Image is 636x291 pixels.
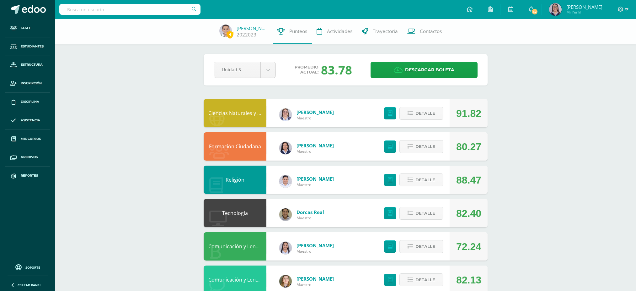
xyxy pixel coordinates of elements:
[21,155,38,160] span: Archivos
[371,62,478,78] a: Descargar boleta
[21,81,42,86] span: Inscripción
[373,28,398,35] span: Trayectoria
[357,19,403,44] a: Trayectoria
[5,37,50,56] a: Estudiantes
[279,275,292,288] img: 8d4411372ba76b6fde30d429beabe48a.png
[5,167,50,185] a: Reportes
[204,99,266,127] div: Ciencias Naturales y Tecnología
[21,25,31,30] span: Staff
[297,282,334,287] span: Maestro
[208,110,283,117] a: Ciencias Naturales y Tecnología
[297,249,334,254] span: Maestro
[279,142,292,154] img: c069e8dcb1663cf5791e2ff02e57cd33.png
[208,243,275,250] a: Comunicación y Lenguaje L1
[456,99,481,128] div: 91.82
[297,176,334,182] a: [PERSON_NAME]
[531,8,538,15] span: 32
[297,142,334,149] a: [PERSON_NAME]
[297,215,324,221] span: Maestro
[549,3,562,16] img: 748d42d9fff1f6c6ec16339a92392ca2.png
[566,9,602,15] span: Mi Perfil
[415,141,435,152] span: Detalle
[279,242,292,254] img: 5b562c65d5b37b5ec58d4661ba59c72a.png
[415,174,435,186] span: Detalle
[18,283,41,287] span: Cerrar panel
[204,232,266,261] div: Comunicación y Lenguaje L1
[204,199,266,227] div: Tecnología
[237,31,256,38] a: 2022023
[21,118,40,123] span: Asistencia
[456,133,481,161] div: 80.27
[415,207,435,219] span: Detalle
[405,62,454,78] span: Descargar boleta
[208,276,290,283] a: Comunicación y Lenguaje L3 Inglés
[21,44,44,49] span: Estudiantes
[321,62,352,78] div: 83.78
[399,140,443,153] button: Detalle
[456,166,481,194] div: 88.47
[204,132,266,161] div: Formación Ciudadana
[5,56,50,74] a: Estructura
[279,108,292,121] img: 9965b537b5d2c2f990f2a6b21be499be.png
[297,276,334,282] a: [PERSON_NAME]
[21,62,43,67] span: Estructura
[566,4,602,10] span: [PERSON_NAME]
[289,28,307,35] span: Punteos
[5,148,50,167] a: Archivos
[279,208,292,221] img: c81bd2695fe0a2eceb559f51a58ceead.png
[25,265,40,270] span: Soporte
[219,25,232,37] img: bd44cf510c17c620c41188271dbf2836.png
[297,182,334,187] span: Maestro
[222,62,253,77] span: Unidad 3
[399,240,443,253] button: Detalle
[399,273,443,286] button: Detalle
[222,210,248,217] a: Tecnología
[297,149,334,154] span: Maestro
[415,107,435,119] span: Detalle
[5,111,50,130] a: Asistencia
[456,199,481,228] div: 82.40
[209,143,261,150] a: Formación Ciudadana
[399,207,443,220] button: Detalle
[273,19,312,44] a: Punteos
[456,233,481,261] div: 72.24
[420,28,442,35] span: Contactos
[21,173,38,178] span: Reportes
[297,109,334,115] a: [PERSON_NAME]
[8,263,48,271] a: Soporte
[297,209,324,215] a: Dorcas Real
[5,130,50,148] a: Mis cursos
[312,19,357,44] a: Actividades
[5,74,50,93] a: Inscripción
[226,176,244,183] a: Religión
[21,99,39,104] span: Disciplina
[279,175,292,188] img: b5fd47c4e191371057ef3ca694c907b3.png
[214,62,275,78] a: Unidad 3
[297,242,334,249] a: [PERSON_NAME]
[415,241,435,252] span: Detalle
[403,19,446,44] a: Contactos
[204,166,266,194] div: Religión
[327,28,352,35] span: Actividades
[399,107,443,120] button: Detalle
[5,93,50,111] a: Disciplina
[295,65,318,75] span: Promedio actual:
[5,19,50,37] a: Staff
[237,25,268,31] a: [PERSON_NAME]
[297,115,334,121] span: Maestro
[59,4,200,15] input: Busca un usuario...
[399,173,443,186] button: Detalle
[227,30,233,38] span: 4
[415,274,435,286] span: Detalle
[21,136,41,141] span: Mis cursos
